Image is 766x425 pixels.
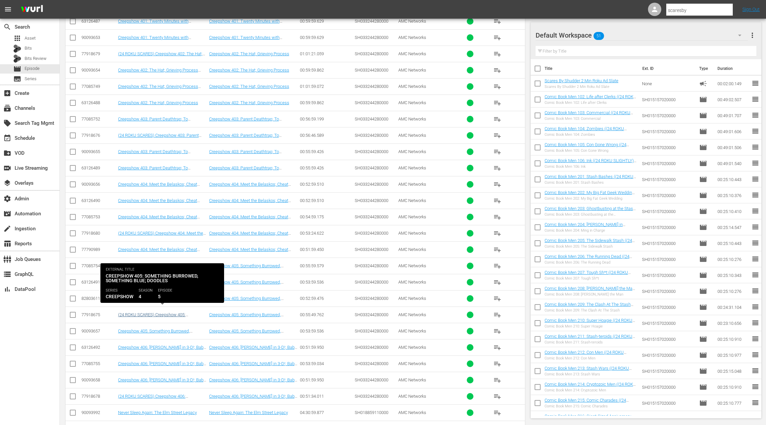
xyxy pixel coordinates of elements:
[81,296,116,301] div: 82803611
[13,55,21,63] div: Bits Review
[489,127,505,143] button: playlist_add
[545,382,637,397] a: Comic Book Men 214: Cryptozoic Men ((24 ROKU SLIGHTLY) Comic Book Men 214: Cryptozoic Men (amc_sl...
[639,251,697,267] td: SH015157020000
[355,35,388,40] span: SH033244280000
[81,149,116,154] div: 90093655
[81,165,116,170] div: 63126489
[489,242,505,258] button: playlist_add
[300,35,352,40] div: 00:59:59.629
[751,287,759,295] span: reorder
[355,68,388,73] span: SH033244280000
[398,198,426,203] span: AMC Networks
[715,219,751,235] td: 00:25:14.547
[355,19,388,24] span: SH033244280000
[493,278,501,286] span: playlist_add
[715,283,751,299] td: 00:25:10.276
[545,238,635,258] a: Comic Book Men 205: The Sidewalk Stash ((24 ROKU SLIGHTLY) Comic Book Men 205: The Sidewalk Stash...
[81,280,116,285] div: 63126491
[493,180,501,188] span: playlist_add
[355,133,388,138] span: SH033244280000
[493,311,501,319] span: playlist_add
[639,92,697,107] td: SH015157020000
[3,149,11,157] span: VOD
[25,65,40,72] span: Episode
[715,155,751,171] td: 00:49:01.540
[493,360,501,368] span: playlist_add
[355,231,388,236] span: SH033244280000
[489,30,505,46] button: playlist_add
[489,225,505,241] button: playlist_add
[300,214,352,219] div: 00:54:59.175
[209,35,282,45] a: Creepshow 401: Twenty Minutes with [PERSON_NAME]; Smile
[639,267,697,283] td: SH015157020000
[715,92,751,107] td: 00:49:02.507
[699,111,707,119] span: Episode
[25,45,32,52] span: Bits
[118,312,191,327] a: (24 ROKU SCARES) Creepshow 405: Something Burrowed, Something Blue; Doodles
[715,203,751,219] td: 00:25:10.410
[493,262,501,270] span: playlist_add
[489,307,505,323] button: playlist_add
[300,280,352,285] div: 00:53:59.536
[81,116,116,121] div: 77085752
[699,207,707,215] span: Episode
[545,276,637,281] div: Comic Book Men 207: Tough Sh*t
[545,132,637,137] div: Comic Book Men 104: Zombies
[699,159,707,167] span: Episode
[493,409,501,417] span: playlist_add
[209,280,284,290] a: Creepshow 405: Something Burrowed, Something Blue; Doodles
[118,247,200,267] a: Creepshow 404: Meet the Belaskos; Cheat Code (Creepshow 404: Meet the Belaskos; Cheat Code (amc_s...
[398,231,426,236] span: AMC Networks
[118,263,198,283] a: Creepshow 405: Something Burrowed, Something Blue; Doodles (Creepshow 405: Something Burrowed, So...
[398,35,426,40] span: AMC Networks
[639,139,697,155] td: SH015157020000
[300,247,352,252] div: 00:51:59.450
[489,13,505,29] button: playlist_add
[209,133,282,143] a: Creepshow 403: Parent Deathtrap; To Grandmother's House We Go
[751,175,759,183] span: reorder
[355,165,388,170] span: SH033244280000
[639,123,697,139] td: SH015157020000
[751,239,759,247] span: reorder
[751,143,759,151] span: reorder
[118,35,203,55] a: Creepshow 401: Twenty Minutes with [PERSON_NAME]; Smile (Creepshow 401: Twenty Minutes with [PERS...
[545,222,633,242] a: Comic Book Men 204: [PERSON_NAME] in Charge ((24 ROKU SLIGHTLY) Comic Book Men 204: [PERSON_NAME]...
[545,254,632,274] a: Comic Book Men 206: The Running Dead ((24 ROKU SLIGHTLY) Comic Book Men 206: The Running Dead (am...
[209,100,289,105] a: Creepshow 402: The Hat; Grieving Process
[355,116,388,121] span: SH033244280000
[81,247,116,252] div: 77790989
[545,334,635,349] a: Comic Book Men 211: Stash-teroids ((24 ROKU SLIGHTLY) Comic Book Men 211: Stash-teroids (amc_slig...
[81,51,116,56] div: 77918679
[118,345,206,355] a: Creepshow 406: [PERSON_NAME] in 3-D!; Baby Teeth
[493,327,501,335] span: playlist_add
[715,107,751,123] td: 00:49:01.707
[355,263,388,268] span: SH033244280000
[209,247,291,257] a: Creepshow 404: Meet the Belaskos; Cheat Code
[695,59,713,78] th: Type
[493,17,501,25] span: playlist_add
[545,94,636,109] a: Comic Book Men 102: Life after Clerks ((24 ROKU SLIGHTLY) Comic Book Men 102: Life after Clerks (...
[355,214,388,219] span: SH033244280000
[639,155,697,171] td: SH015157020000
[493,115,501,123] span: playlist_add
[209,182,291,192] a: Creepshow 404: Meet the Belaskos; Cheat Code
[545,190,635,210] a: Comic Book Men 202: My Big Fat Geek Wedding ((24 ROKU SLIGHTLY) Comic Book Men 202: My Big Fat Ge...
[118,231,206,241] a: (24 ROKU SCARES) Creepshow 404: Meet the Belaskos; Cheat Code
[300,84,352,89] div: 01:01:59.072
[355,182,388,187] span: SH033244280000
[545,78,618,83] a: Scares By Shudder 2 Min Roku Ad Slate
[699,255,707,263] span: Episode
[209,410,288,415] a: Never Sleep Again: The Elm Street Legacy
[398,68,426,73] span: AMC Networks
[545,59,638,78] th: Title
[300,133,352,138] div: 00:56:46.589
[3,89,11,97] span: Create
[398,133,426,138] span: AMC Networks
[300,182,352,187] div: 00:52:59.510
[3,255,11,263] span: Job Queues
[355,149,388,154] span: SH033244280000
[639,235,697,251] td: SH015157020000
[545,196,637,201] div: Comic Book Men 202: My Big Fat Geek Wedding
[3,195,11,203] span: Admin
[699,96,707,104] span: Episode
